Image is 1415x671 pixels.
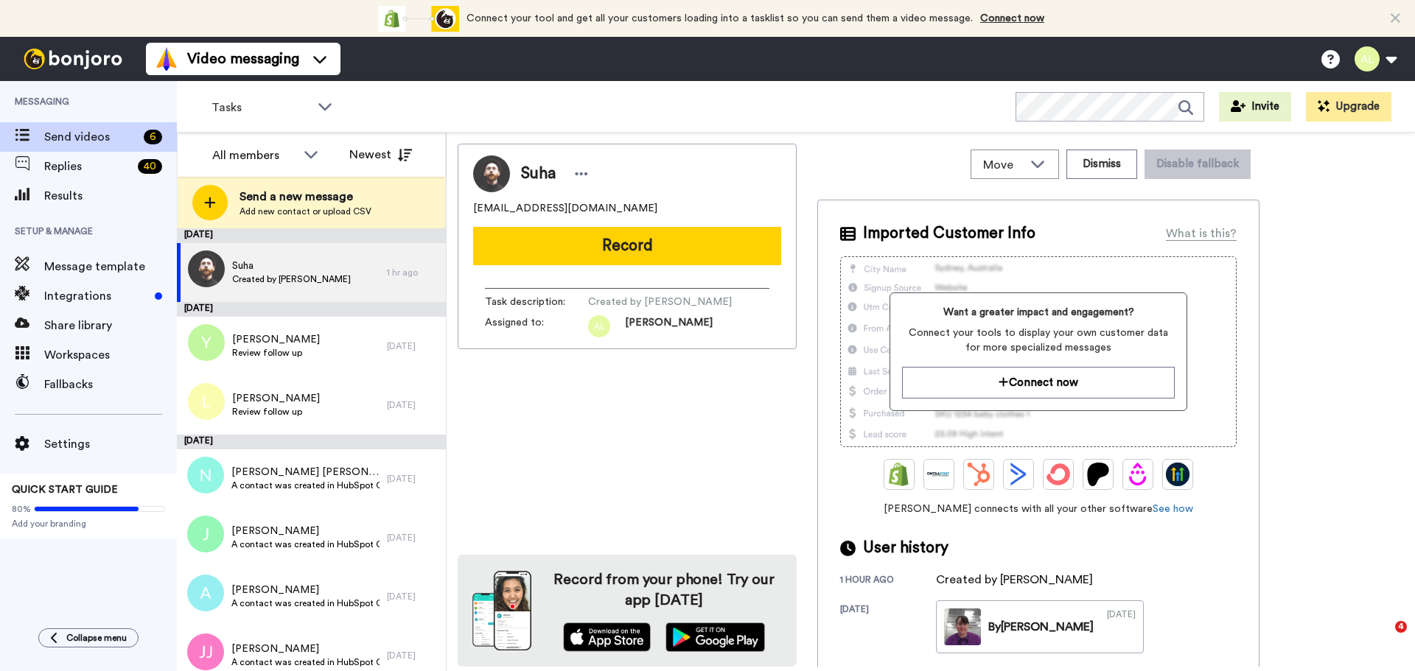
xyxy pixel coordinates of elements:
img: j.png [187,516,224,552]
span: Want a greater impact and engagement? [902,305,1174,320]
span: Created by [PERSON_NAME] [232,273,351,285]
div: Created by [PERSON_NAME] [936,571,1093,589]
img: Hubspot [967,463,990,486]
img: y.png [188,324,225,361]
div: 1 hour ago [840,574,936,589]
div: 40 [138,159,162,174]
div: All members [212,147,296,164]
span: A contact was created in HubSpot CRM [231,656,380,668]
img: bj-logo-header-white.svg [18,49,128,69]
span: 80% [12,503,31,515]
div: [DATE] [387,650,439,661]
button: Collapse menu [38,628,139,647]
img: vm-color.svg [155,47,178,71]
span: Send a new message [240,188,371,205]
button: Newest [338,140,423,169]
span: [PERSON_NAME] [231,524,380,538]
img: l.png [188,383,225,420]
div: 6 [144,130,162,144]
span: Suha [232,259,351,273]
button: Record [473,227,781,265]
span: [PERSON_NAME] [231,583,380,597]
img: Shopify [887,463,911,486]
span: Fallbacks [44,376,177,393]
span: Move [983,156,1023,174]
span: Share library [44,317,177,334]
div: [DATE] [387,591,439,603]
span: [PERSON_NAME] [231,642,380,656]
span: Video messaging [187,49,299,69]
img: al.png [588,315,610,337]
span: Workspaces [44,346,177,364]
a: By[PERSON_NAME][DATE] [936,600,1144,653]
span: Message template [44,258,177,275]
span: A contact was created in HubSpot CRM [231,538,380,550]
div: [DATE] [840,603,936,653]
img: ConvertKit [1047,463,1070,486]
button: Invite [1219,92,1291,122]
div: [DATE] [177,302,446,317]
span: Tasks [212,99,310,116]
div: [DATE] [387,399,439,411]
img: ActiveCampaign [1007,463,1030,486]
iframe: Intercom live chat [1365,621,1400,656]
div: By [PERSON_NAME] [988,618,1094,636]
span: [PERSON_NAME] [PERSON_NAME] [231,465,380,479]
img: appstore [563,622,651,652]
span: Review follow up [232,347,320,359]
div: 1 hr ago [387,267,439,278]
span: A contact was created in HubSpot CRM [231,597,380,609]
span: Assigned to: [485,315,588,337]
div: What is this? [1166,225,1237,242]
img: jj.png [187,633,224,670]
div: [DATE] [387,473,439,485]
span: [PERSON_NAME] connects with all your other software [840,502,1237,516]
img: download [472,571,531,650]
span: QUICK START GUIDE [12,485,118,495]
span: [PERSON_NAME] [232,391,320,406]
span: Review follow up [232,406,320,418]
img: Image of Suha [473,155,510,192]
img: f61b80b8-3bf0-49f3-b65d-e7bd1f32dc0d-thumb.jpg [944,608,981,645]
button: Dismiss [1066,150,1137,179]
span: Add your branding [12,518,165,530]
img: playstore [665,622,765,652]
img: Patreon [1086,463,1110,486]
button: Connect now [902,367,1174,398]
span: Imported Customer Info [863,222,1035,245]
span: Send videos [44,128,138,146]
img: a.png [187,575,224,611]
img: GoHighLevel [1166,463,1189,486]
span: Created by [PERSON_NAME] [588,295,732,309]
span: Results [44,187,177,205]
span: [EMAIL_ADDRESS][DOMAIN_NAME] [473,201,657,216]
div: [DATE] [387,340,439,352]
div: [DATE] [387,532,439,544]
span: 4 [1395,621,1407,633]
span: Replies [44,158,132,175]
img: 52d0794e-b89e-4d97-bd31-61a2b4c1ca1d.jpg [188,250,225,287]
span: [PERSON_NAME] [625,315,713,337]
div: animation [378,6,459,32]
button: Disable fallback [1145,150,1251,179]
div: [DATE] [1107,608,1136,645]
img: Ontraport [927,463,951,486]
div: [DATE] [177,228,446,243]
button: Upgrade [1306,92,1391,122]
span: Connect your tool and get all your customers loading into a tasklist so you can send them a video... [467,13,973,24]
div: [DATE] [177,435,446,449]
span: Settings [44,435,177,453]
img: n.png [187,457,224,493]
span: User history [863,537,948,559]
span: Suha [521,163,556,185]
span: A contact was created in HubSpot CRM [231,479,380,491]
span: Integrations [44,287,149,305]
span: Add new contact or upload CSV [240,205,371,217]
span: Collapse menu [66,632,127,644]
h4: Record from your phone! Try our app [DATE] [546,569,782,611]
a: See how [1153,504,1193,514]
span: Connect your tools to display your own customer data for more specialized messages [902,326,1174,355]
a: Connect now [980,13,1044,24]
